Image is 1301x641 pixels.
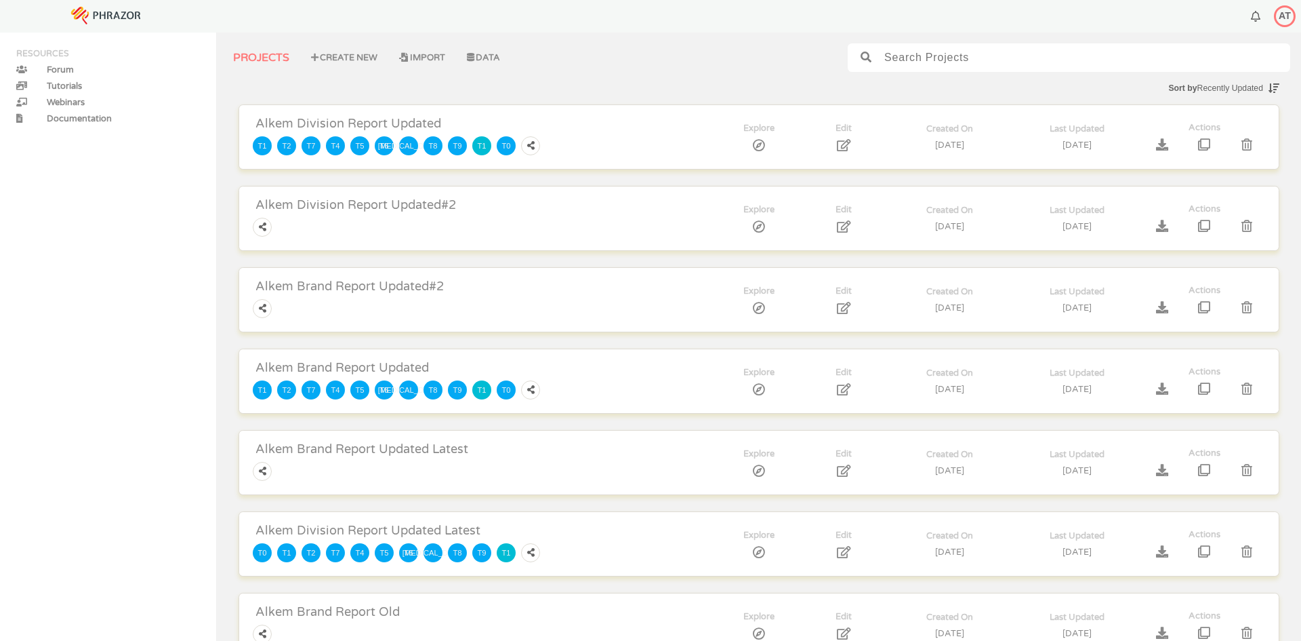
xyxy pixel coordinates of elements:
[518,136,543,158] div: Share report
[453,136,461,155] span: T9
[1266,3,1301,30] button: AT
[282,543,291,562] span: T1
[379,543,388,562] span: T5
[302,136,321,155] div: Test 7
[497,381,516,400] div: Test 0
[1156,464,1168,476] i: Download
[350,381,369,400] div: Test 5
[886,612,1014,628] div: Created On
[448,136,467,155] div: Test 9
[472,543,491,562] div: Test 9
[477,136,486,155] span: T1
[408,52,445,63] span: import
[501,543,510,562] span: T1
[497,136,516,155] div: Test 0
[1013,286,1140,303] div: Last Updated
[1013,612,1140,628] div: Last Updated
[886,286,1014,303] div: Created On
[318,52,377,63] span: create new
[375,543,394,562] div: Test 5
[424,543,442,562] div: Test 3
[802,367,886,383] div: Edit
[1013,368,1140,384] div: Last Updated
[501,136,510,155] span: T0
[802,123,886,139] div: Edit
[402,543,463,562] span: [MEDICAL_DATA]
[1156,627,1168,639] i: Download
[716,286,801,302] div: Explore
[47,81,200,92] div: Tutorials
[886,205,1014,221] div: Created On
[428,381,437,400] span: T8
[453,543,461,562] span: T8
[472,381,491,400] div: Test 10
[250,462,274,484] div: Share report
[884,43,1270,72] input: Search Projects
[257,543,266,562] span: T0
[326,136,345,155] div: Test 4
[1156,301,1168,313] i: Download
[228,51,300,64] div: Projects
[253,381,272,400] div: Test 1
[1241,138,1252,151] i: Delete
[1140,448,1268,464] div: Actions
[47,64,200,75] div: Forum
[326,381,345,400] div: Test 4
[47,97,200,108] div: Webinars
[306,381,315,400] span: T7
[497,543,516,562] div: Test 10
[1198,220,1210,232] i: Duplicate
[350,543,369,562] div: Test 4
[1198,627,1210,639] i: Duplicate
[1198,383,1210,395] i: Duplicate
[16,97,200,108] a: Coming Soon
[1140,366,1268,383] div: Actions
[886,547,1014,558] div: [DATE]
[886,628,1014,639] div: [DATE]
[282,136,291,155] span: T2
[1156,545,1168,558] i: Download
[282,381,291,400] span: T2
[1140,529,1268,545] div: Actions
[1140,203,1268,220] div: Actions
[375,381,394,400] div: Test 6
[399,543,418,562] div: Test 6
[1198,301,1210,313] i: Duplicate
[716,530,801,546] div: Explore
[1013,530,1140,547] div: Last Updated
[1241,301,1252,313] i: Delete
[378,136,439,155] span: [MEDICAL_DATA]
[886,221,1014,232] div: [DATE]
[257,136,266,155] span: T1
[1013,140,1140,151] div: [DATE]
[1168,83,1279,94] button: Sort byRecently Updated
[1241,627,1252,639] i: Delete
[472,136,491,155] div: Test 10
[886,368,1014,384] div: Created On
[350,136,369,155] div: Test 5
[886,465,1014,476] div: [DATE]
[448,543,467,562] div: Test 8
[716,367,801,383] div: Explore
[1013,465,1140,476] div: [DATE]
[716,123,801,139] div: Explore
[1013,123,1140,140] div: Last Updated
[253,543,272,562] div: Test 0
[355,543,364,562] span: T4
[1241,383,1252,395] i: Delete
[1140,122,1268,138] div: Actions
[257,381,266,400] span: T1
[277,543,296,562] div: Test 1
[277,381,296,400] div: Test 2
[802,286,886,302] div: Edit
[1140,610,1268,627] div: Actions
[399,136,418,155] div: Test 3
[886,384,1014,395] div: [DATE]
[1013,384,1140,395] div: [DATE]
[16,113,200,124] a: Documentation
[428,136,437,155] span: T8
[302,543,321,562] div: Test 2
[16,64,200,75] a: Forum
[253,136,272,155] div: Test 1
[1013,303,1140,313] div: [DATE]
